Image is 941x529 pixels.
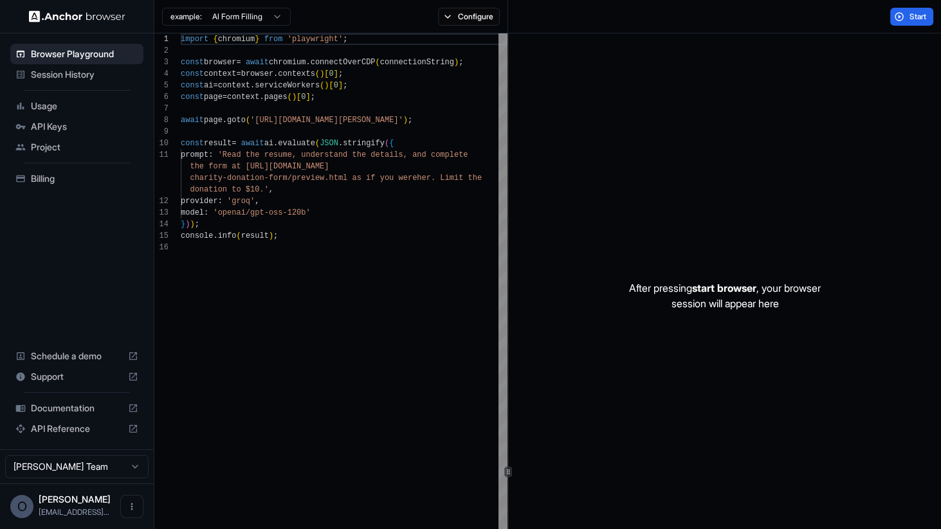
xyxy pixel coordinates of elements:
[459,58,463,67] span: ;
[376,58,380,67] span: (
[324,81,329,90] span: )
[10,137,143,157] div: Project
[232,139,236,148] span: =
[288,93,292,102] span: (
[181,69,204,78] span: const
[208,150,213,159] span: :
[241,69,273,78] span: browser
[181,150,208,159] span: prompt
[195,220,199,229] span: ;
[311,93,315,102] span: ;
[31,100,138,112] span: Usage
[385,139,389,148] span: (
[320,139,338,148] span: JSON
[31,172,138,185] span: Billing
[170,12,202,22] span: example:
[31,350,123,363] span: Schedule a demo
[236,58,241,67] span: =
[39,494,111,505] span: Omer Aplatony
[190,162,329,171] span: the form at [URL][DOMAIN_NAME]
[389,139,394,148] span: {
[190,174,417,183] span: charity-donation-form/preview.html as if you were
[909,12,927,22] span: Start
[185,220,190,229] span: )
[273,139,278,148] span: .
[31,141,138,154] span: Project
[343,35,347,44] span: ;
[181,116,204,125] span: await
[315,69,320,78] span: (
[10,116,143,137] div: API Keys
[31,48,138,60] span: Browser Playground
[31,370,123,383] span: Support
[154,57,169,68] div: 3
[338,69,343,78] span: ;
[181,35,208,44] span: import
[408,116,412,125] span: ;
[218,81,250,90] span: context
[10,495,33,518] div: O
[154,45,169,57] div: 2
[181,197,218,206] span: provider
[324,69,329,78] span: [
[403,116,408,125] span: )
[259,93,264,102] span: .
[334,81,338,90] span: 0
[241,139,264,148] span: await
[288,35,343,44] span: 'playwright'
[204,208,208,217] span: :
[255,35,259,44] span: }
[343,81,347,90] span: ;
[181,220,185,229] span: }
[227,116,246,125] span: goto
[154,138,169,149] div: 10
[10,96,143,116] div: Usage
[154,219,169,230] div: 14
[218,197,223,206] span: :
[438,8,500,26] button: Configure
[454,58,459,67] span: )
[204,81,213,90] span: ai
[154,33,169,45] div: 1
[227,93,259,102] span: context
[190,220,194,229] span: )
[292,93,297,102] span: )
[890,8,933,26] button: Start
[120,495,143,518] button: Open menu
[154,230,169,242] div: 15
[334,69,338,78] span: ]
[329,69,333,78] span: 0
[236,231,241,240] span: (
[154,91,169,103] div: 6
[154,242,169,253] div: 16
[213,208,310,217] span: 'openai/gpt-oss-120b'
[273,69,278,78] span: .
[31,68,138,81] span: Session History
[39,507,109,517] span: omerap12@gmail.com
[380,58,454,67] span: connectionString
[31,120,138,133] span: API Keys
[223,116,227,125] span: .
[241,231,269,240] span: result
[338,139,343,148] span: .
[31,402,123,415] span: Documentation
[204,69,236,78] span: context
[227,197,255,206] span: 'groq'
[154,80,169,91] div: 5
[181,58,204,67] span: const
[10,44,143,64] div: Browser Playground
[301,93,306,102] span: 0
[297,93,301,102] span: [
[218,150,450,159] span: 'Read the resume, understand the details, and comp
[315,139,320,148] span: (
[154,114,169,126] div: 8
[273,231,278,240] span: ;
[31,422,123,435] span: API Reference
[264,93,288,102] span: pages
[417,174,482,183] span: her. Limit the
[329,81,333,90] span: [
[246,116,250,125] span: (
[154,103,169,114] div: 7
[306,93,310,102] span: ]
[255,81,320,90] span: serviceWorkers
